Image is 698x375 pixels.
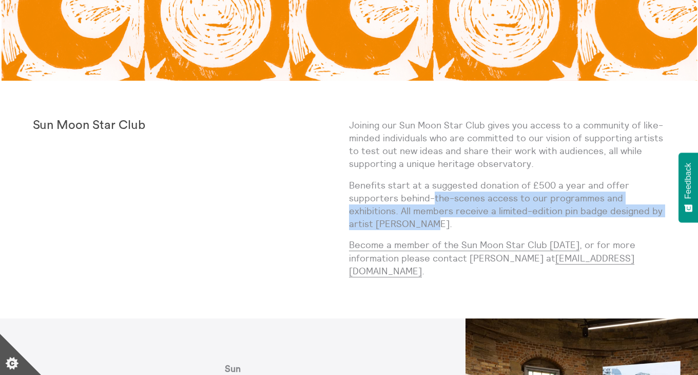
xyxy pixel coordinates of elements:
[349,239,579,251] a: Become a member of the Sun Moon Star Club [DATE]
[225,364,241,373] strong: Sun
[678,153,698,222] button: Feedback - Show survey
[349,238,665,277] p: , or for more information please contact [PERSON_NAME] at .
[684,163,693,199] span: Feedback
[349,119,665,171] p: Joining our Sun Moon Star Club gives you access to a community of like-minded individuals who are...
[33,119,145,132] strong: Sun Moon Star Club
[349,179,665,231] p: Benefits start at a suggested donation of £500 a year and offer supporters behind-the-scenes acce...
[349,252,634,277] a: [EMAIL_ADDRESS][DOMAIN_NAME]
